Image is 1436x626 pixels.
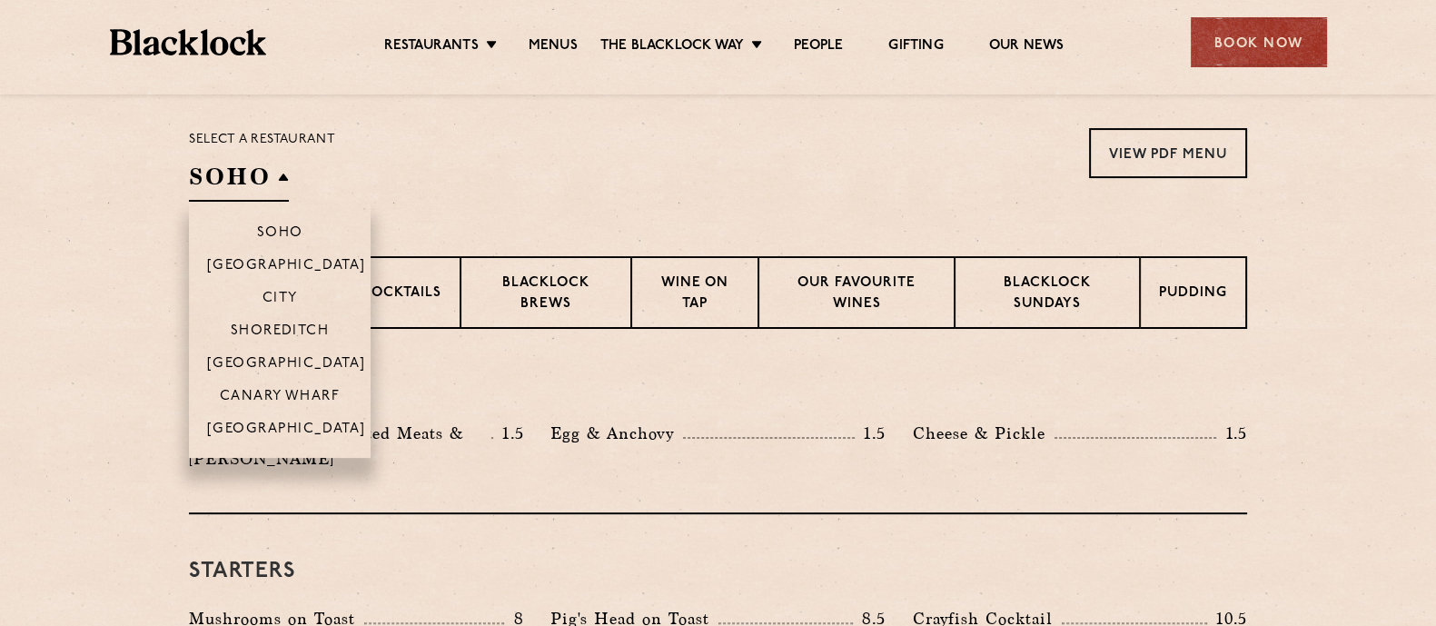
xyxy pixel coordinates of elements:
a: Menus [529,37,578,57]
p: City [262,291,298,309]
div: Book Now [1191,17,1327,67]
a: Restaurants [384,37,479,57]
p: 1.5 [1216,422,1247,445]
p: Cheese & Pickle [913,421,1055,446]
h3: Starters [189,560,1247,583]
img: BL_Textured_Logo-footer-cropped.svg [110,29,267,55]
p: [GEOGRAPHIC_DATA] [207,258,366,276]
p: Soho [257,225,303,243]
p: Canary Wharf [220,389,340,407]
p: [GEOGRAPHIC_DATA] [207,356,366,374]
a: View PDF Menu [1089,128,1247,178]
p: [GEOGRAPHIC_DATA] [207,422,366,440]
p: 1.5 [855,422,886,445]
p: Egg & Anchovy [550,421,683,446]
a: Gifting [888,37,943,57]
a: The Blacklock Way [600,37,744,57]
p: Shoreditch [231,323,330,342]
p: Cocktails [361,283,441,306]
a: Our News [989,37,1065,57]
p: Select a restaurant [189,128,335,152]
p: 1.5 [493,422,524,445]
p: Blacklock Brews [480,273,612,316]
p: Our favourite wines [777,273,935,316]
h3: Pre Chop Bites [189,374,1247,398]
p: Pudding [1159,283,1227,306]
p: Blacklock Sundays [974,273,1121,316]
h2: SOHO [189,161,289,202]
p: Wine on Tap [650,273,739,316]
a: People [794,37,843,57]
